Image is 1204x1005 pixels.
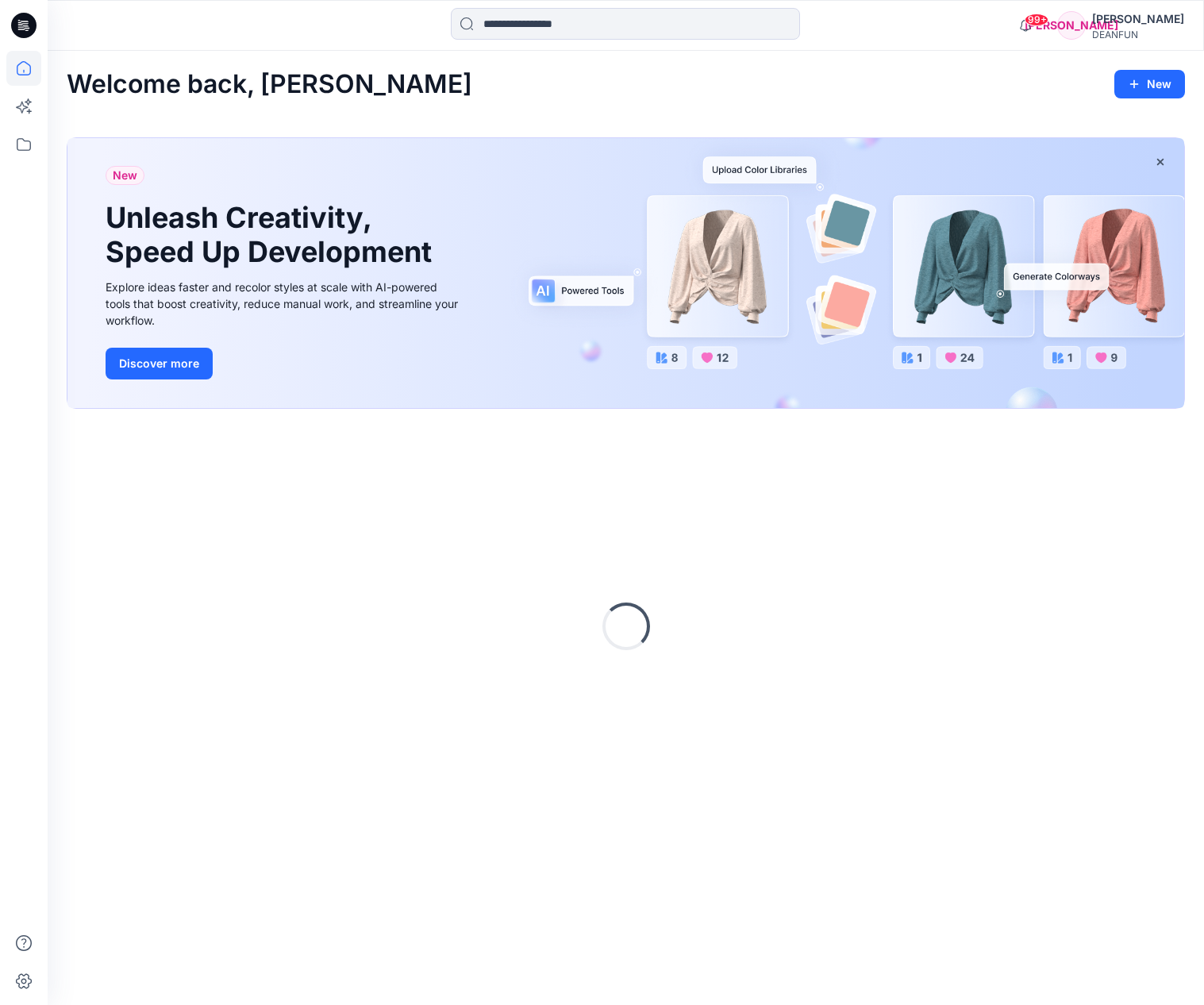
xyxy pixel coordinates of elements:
div: [PERSON_NAME] [1092,10,1184,29]
a: Discover more [106,348,463,379]
h1: Unleash Creativity, Speed Up Development [106,201,439,269]
div: Explore ideas faster and recolor styles at scale with AI-powered tools that boost creativity, red... [106,279,463,329]
span: New [113,166,137,185]
div: DEANFUN [1092,29,1184,40]
span: 99+ [1025,13,1048,26]
button: Discover more [106,348,213,379]
h2: Welcome back, [PERSON_NAME] [67,70,472,99]
button: New [1114,70,1185,98]
div: [PERSON_NAME] [1057,11,1086,40]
